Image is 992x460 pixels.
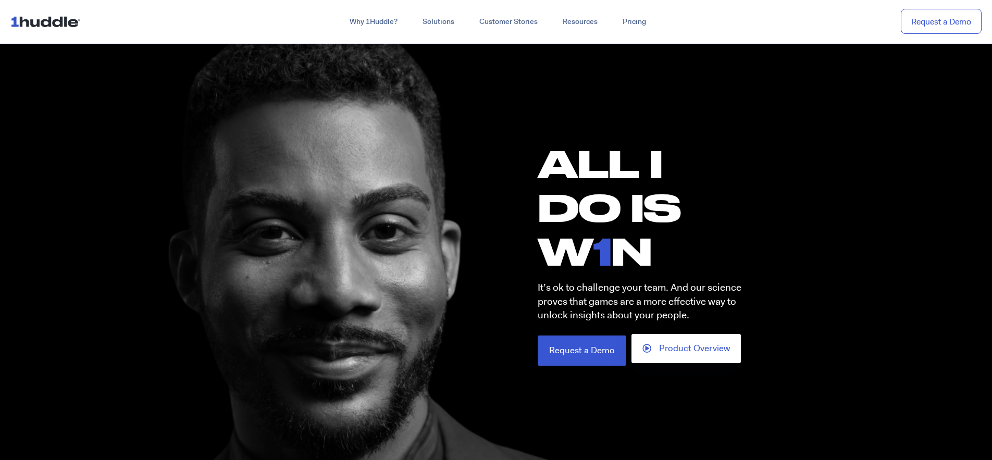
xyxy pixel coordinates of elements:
[467,13,550,31] a: Customer Stories
[901,9,982,34] a: Request a Demo
[631,334,741,363] a: Product Overview
[337,13,410,31] a: Why 1Huddle?
[10,11,85,31] img: ...
[550,13,610,31] a: Resources
[538,281,757,322] p: It’s ok to challenge your team. And our science proves that games are a more effective way to unl...
[593,229,612,273] span: 1
[549,346,615,355] span: Request a Demo
[659,344,730,353] span: Product Overview
[538,335,626,366] a: Request a Demo
[538,142,767,273] h1: ALL I DO IS W N
[610,13,659,31] a: Pricing
[410,13,467,31] a: Solutions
